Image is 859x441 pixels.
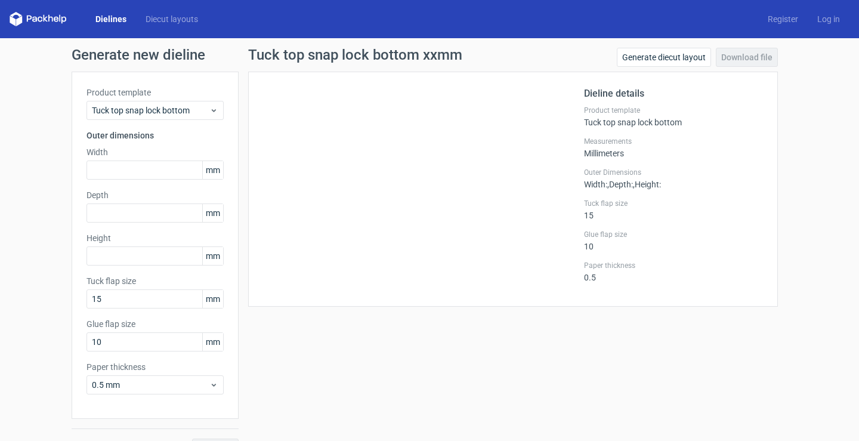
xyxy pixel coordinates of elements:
[86,13,136,25] a: Dielines
[808,13,849,25] a: Log in
[584,87,763,101] h2: Dieline details
[202,290,223,308] span: mm
[72,48,787,62] h1: Generate new dieline
[584,199,763,220] div: 15
[86,361,224,373] label: Paper thickness
[92,104,209,116] span: Tuck top snap lock bottom
[86,318,224,330] label: Glue flap size
[86,146,224,158] label: Width
[617,48,711,67] a: Generate diecut layout
[86,87,224,98] label: Product template
[86,275,224,287] label: Tuck flap size
[584,261,763,270] label: Paper thickness
[86,189,224,201] label: Depth
[202,333,223,351] span: mm
[202,247,223,265] span: mm
[136,13,208,25] a: Diecut layouts
[86,232,224,244] label: Height
[584,199,763,208] label: Tuck flap size
[607,180,633,189] span: , Depth :
[584,137,763,146] label: Measurements
[584,137,763,158] div: Millimeters
[584,230,763,251] div: 10
[584,261,763,282] div: 0.5
[584,180,607,189] span: Width :
[202,204,223,222] span: mm
[584,106,763,127] div: Tuck top snap lock bottom
[86,129,224,141] h3: Outer dimensions
[758,13,808,25] a: Register
[584,168,763,177] label: Outer Dimensions
[584,230,763,239] label: Glue flap size
[633,180,661,189] span: , Height :
[248,48,462,62] h1: Tuck top snap lock bottom xxmm
[202,161,223,179] span: mm
[92,379,209,391] span: 0.5 mm
[584,106,763,115] label: Product template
